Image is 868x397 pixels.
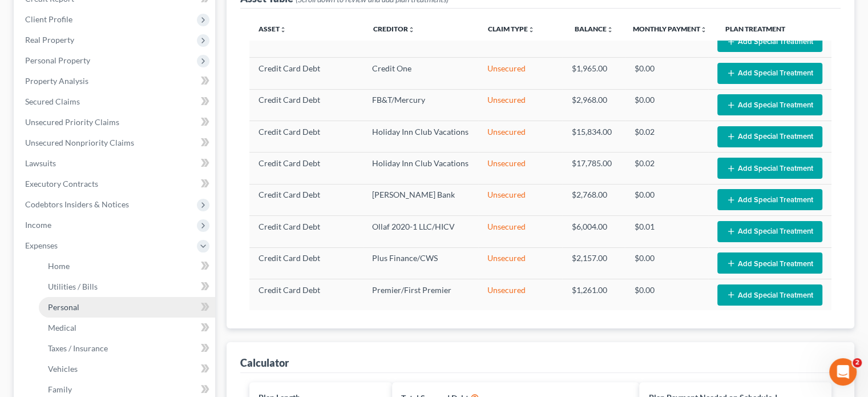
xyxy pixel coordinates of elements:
[249,26,363,57] td: Credit Card Debt
[25,14,72,24] span: Client Profile
[363,89,478,121] td: FB&T/Mercury
[16,112,215,133] a: Unsecured Priority Claims
[39,256,215,276] a: Home
[25,179,98,189] span: Executory Contracts
[528,26,535,33] i: unfold_more
[562,184,625,215] td: $2,768.00
[25,76,88,86] span: Property Analysis
[478,279,562,310] td: Unsecured
[717,126,822,147] button: Add Special Treatment
[717,189,822,210] button: Add Special Treatment
[716,18,831,41] th: Plan Treatment
[25,35,74,45] span: Real Property
[249,247,363,279] td: Credit Card Debt
[478,26,562,57] td: Unsecured
[478,184,562,215] td: Unsecured
[249,216,363,247] td: Credit Card Debt
[717,158,822,179] button: Add Special Treatment
[240,356,289,370] div: Calculator
[280,26,286,33] i: unfold_more
[363,279,478,310] td: Premier/First Premier
[25,199,129,209] span: Codebtors Insiders & Notices
[363,58,478,89] td: Credit One
[562,26,625,57] td: $2,125.00
[363,26,478,57] td: Credit One
[363,153,478,184] td: Holiday Inn Club Vacations
[625,153,708,184] td: $0.02
[829,358,857,386] iframe: Intercom live chat
[25,138,134,147] span: Unsecured Nonpriority Claims
[25,117,119,127] span: Unsecured Priority Claims
[717,284,822,306] button: Add Special Treatment
[16,133,215,153] a: Unsecured Nonpriority Claims
[562,89,625,121] td: $2,968.00
[16,91,215,112] a: Secured Claims
[373,25,415,33] a: Creditorunfold_more
[249,153,363,184] td: Credit Card Debt
[39,297,215,318] a: Personal
[607,26,613,33] i: unfold_more
[25,220,51,230] span: Income
[408,26,415,33] i: unfold_more
[363,184,478,215] td: [PERSON_NAME] Bank
[562,247,625,279] td: $2,157.00
[249,58,363,89] td: Credit Card Debt
[363,216,478,247] td: Ollaf 2020-1 LLC/HICV
[625,247,708,279] td: $0.00
[717,63,822,84] button: Add Special Treatment
[16,174,215,194] a: Executory Contracts
[853,358,862,367] span: 2
[717,31,822,52] button: Add Special Treatment
[625,26,708,57] td: $0.00
[25,158,56,168] span: Lawsuits
[249,121,363,152] td: Credit Card Debt
[249,184,363,215] td: Credit Card Debt
[39,318,215,338] a: Medical
[25,240,58,250] span: Expenses
[625,216,708,247] td: $0.01
[39,359,215,379] a: Vehicles
[363,247,478,279] td: Plus Finance/CWS
[478,58,562,89] td: Unsecured
[363,121,478,152] td: Holiday Inn Club Vacations
[488,25,535,33] a: Claim Typeunfold_more
[717,221,822,242] button: Add Special Treatment
[478,121,562,152] td: Unsecured
[48,384,72,394] span: Family
[478,89,562,121] td: Unsecured
[48,282,98,291] span: Utilities / Bills
[625,89,708,121] td: $0.00
[478,247,562,279] td: Unsecured
[717,252,822,274] button: Add Special Treatment
[625,184,708,215] td: $0.00
[562,153,625,184] td: $17,785.00
[16,71,215,91] a: Property Analysis
[39,276,215,297] a: Utilities / Bills
[562,216,625,247] td: $6,004.00
[48,261,70,271] span: Home
[48,343,108,353] span: Taxes / Insurance
[48,323,76,332] span: Medical
[16,153,215,174] a: Lawsuits
[249,279,363,310] td: Credit Card Debt
[633,25,707,33] a: Monthly Paymentunfold_more
[39,338,215,359] a: Taxes / Insurance
[625,279,708,310] td: $0.00
[717,94,822,115] button: Add Special Treatment
[625,58,708,89] td: $0.00
[562,58,625,89] td: $1,965.00
[478,153,562,184] td: Unsecured
[259,25,286,33] a: Assetunfold_more
[249,89,363,121] td: Credit Card Debt
[25,55,90,65] span: Personal Property
[625,121,708,152] td: $0.02
[48,302,79,312] span: Personal
[700,26,707,33] i: unfold_more
[478,216,562,247] td: Unsecured
[48,364,78,374] span: Vehicles
[575,25,613,33] a: Balanceunfold_more
[562,279,625,310] td: $1,261.00
[562,121,625,152] td: $15,834.00
[25,97,80,106] span: Secured Claims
